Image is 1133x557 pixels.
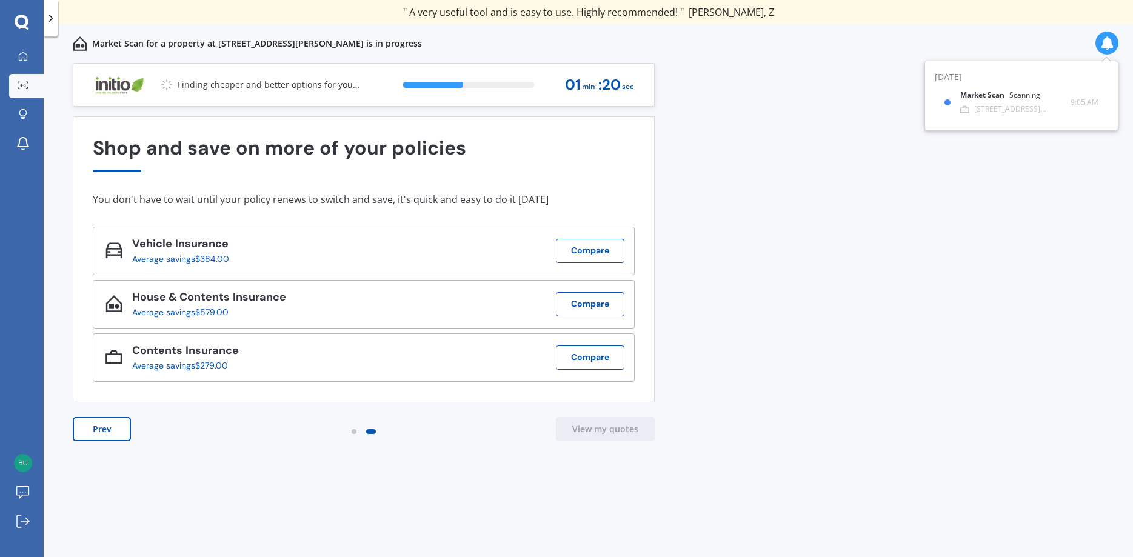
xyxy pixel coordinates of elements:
[935,71,1108,84] div: [DATE]
[105,242,122,259] img: Vehicle_icon
[565,77,581,93] span: 01
[132,344,239,361] div: Contents
[172,236,229,251] span: Insurance
[93,193,635,205] div: You don't have to wait until your policy renews to switch and save, it's quick and easy to do it ...
[556,345,624,370] button: Compare
[132,307,276,317] div: Average savings $579.00
[178,79,359,91] p: Finding cheaper and better options for you...
[93,137,635,172] div: Shop and save on more of your policies
[1009,91,1040,99] div: Scanning
[132,361,229,370] div: Average savings $279.00
[960,91,1009,99] b: Market Scan
[182,343,239,358] span: Insurance
[598,77,621,93] span: : 20
[132,254,229,264] div: Average savings $384.00
[582,79,595,95] span: min
[132,238,239,254] div: Vehicle
[132,291,286,307] div: House & Contents
[105,349,122,365] img: Contents_icon
[230,290,286,304] span: Insurance
[14,454,32,472] img: 7c900686118ffa512de1740561f4a87d
[105,295,122,312] img: House & Contents_icon
[556,292,624,316] button: Compare
[73,36,87,51] img: home-and-contents.b802091223b8502ef2dd.svg
[622,79,633,95] span: sec
[556,417,655,441] button: View my quotes
[974,105,1071,113] div: [STREET_ADDRESS][PERSON_NAME]
[556,239,624,263] button: Compare
[92,38,422,50] p: Market Scan for a property at [STREET_ADDRESS][PERSON_NAME] is in progress
[1071,96,1098,108] span: 9:05 AM
[73,417,131,441] button: Prev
